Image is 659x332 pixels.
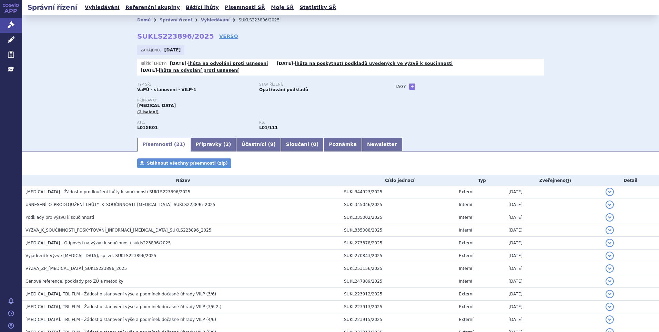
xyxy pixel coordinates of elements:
[137,87,196,92] strong: VaPÚ - stanovení - VILP-1
[606,239,614,247] button: detail
[259,82,374,87] p: Stav řízení:
[341,236,455,249] td: SUKL273378/2025
[270,141,274,147] span: 9
[459,317,473,322] span: Externí
[409,84,415,90] a: +
[459,253,473,258] span: Externí
[313,141,316,147] span: 0
[505,175,602,186] th: Zveřejněno
[137,103,176,108] span: [MEDICAL_DATA]
[137,158,231,168] a: Stáhnout všechny písemnosti (zip)
[295,61,453,66] a: lhůta na poskytnutí podkladů uvedených ve výzvě k součinnosti
[606,277,614,285] button: detail
[459,215,472,220] span: Interní
[459,189,473,194] span: Externí
[164,48,181,52] strong: [DATE]
[606,188,614,196] button: detail
[341,224,455,236] td: SUKL335008/2025
[459,241,473,245] span: Externí
[137,98,381,102] p: Přípravky:
[137,18,151,22] a: Domů
[83,3,122,12] a: Vyhledávání
[459,266,472,271] span: Interní
[606,264,614,273] button: detail
[160,18,192,22] a: Správní řízení
[26,202,215,207] span: USNESENÍ_O_PRODLOUŽENÍ_LHŮTY_K_SOUČINNOSTI_LYNPARZA_SUKLS223896_2025
[137,110,159,114] span: (2 balení)
[141,47,162,53] span: Zahájeno:
[26,189,190,194] span: LYNPARZA - Žádost o prodloužení lhůty k součinnosti SUKLS223896/2025
[602,175,659,186] th: Detail
[137,120,252,125] p: ATC:
[606,315,614,324] button: detail
[459,292,473,296] span: Externí
[297,3,338,12] a: Statistiky SŘ
[606,303,614,311] button: detail
[459,228,472,233] span: Interní
[341,300,455,313] td: SUKL223913/2025
[22,2,83,12] h2: Správní řízení
[505,236,602,249] td: [DATE]
[505,313,602,326] td: [DATE]
[26,304,221,309] span: LYNPARZA, TBL FLM - Žádost o stanovení výše a podmínek dočasné úhrady VILP (3/6 2.)
[259,120,374,125] p: RS:
[455,175,505,186] th: Typ
[505,198,602,211] td: [DATE]
[22,175,341,186] th: Název
[170,61,268,66] p: -
[141,61,168,66] span: Běžící lhůty:
[26,228,211,233] span: VÝZVA_K_SOUČINNOSTI_POSKYTOVÁNÍ_INFORMACÍ_LYNPARZA_SUKLS223896_2025
[505,300,602,313] td: [DATE]
[26,317,216,322] span: LYNPARZA, TBL FLM - Žádost o stanovení výše a podmínek dočasné úhrady VILP (4/6)
[201,18,230,22] a: Vyhledávání
[459,279,472,284] span: Interní
[137,125,158,130] strong: OLAPARIB
[259,125,278,130] strong: olaparib tbl.
[505,186,602,198] td: [DATE]
[341,211,455,224] td: SUKL335002/2025
[26,279,123,284] span: Cenové reference, podklady pro ZÚ a metodiky
[606,201,614,209] button: detail
[281,138,324,152] a: Sloučení (0)
[277,61,293,66] strong: [DATE]
[223,3,267,12] a: Písemnosti SŘ
[606,290,614,298] button: detail
[26,215,94,220] span: Podklady pro výzvu k součinnosti
[505,275,602,287] td: [DATE]
[137,138,190,152] a: Písemnosti (21)
[505,287,602,300] td: [DATE]
[26,292,216,296] span: LYNPARZA, TBL FLM - Žádost o stanovení výše a podmínek dočasné úhrady VILP (3/6)
[341,287,455,300] td: SUKL223912/2025
[236,138,281,152] a: Účastníci (9)
[395,82,406,91] h3: Tagy
[188,61,268,66] a: lhůta na odvolání proti usnesení
[123,3,182,12] a: Referenční skupiny
[259,87,308,92] strong: Opatřování podkladů
[26,266,127,271] span: VÝZVA_ZP_LYNPARZA_SUKLS223896_2025
[606,252,614,260] button: detail
[505,262,602,275] td: [DATE]
[225,141,229,147] span: 2
[184,3,221,12] a: Běžící lhůty
[606,226,614,234] button: detail
[341,198,455,211] td: SUKL345046/2025
[137,32,214,40] strong: SUKLS223896/2025
[141,68,239,73] p: -
[26,241,171,245] span: LYNPARZA - Odpověď na výzvu k součinnosti sukls223896/2025
[341,313,455,326] td: SUKL223915/2025
[159,68,239,73] a: lhůta na odvolání proti usnesení
[147,161,228,166] span: Stáhnout všechny písemnosti (zip)
[277,61,453,66] p: -
[190,138,236,152] a: Přípravky (2)
[324,138,362,152] a: Poznámka
[341,186,455,198] td: SUKL344923/2025
[26,253,156,258] span: Vyjádření k výzvě LYNPARZA, sp. zn. SUKLS223896/2025
[137,82,252,87] p: Typ SŘ:
[505,249,602,262] td: [DATE]
[341,275,455,287] td: SUKL247889/2025
[170,61,186,66] strong: [DATE]
[566,178,571,183] abbr: (?)
[341,175,455,186] th: Číslo jednací
[505,211,602,224] td: [DATE]
[176,141,183,147] span: 21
